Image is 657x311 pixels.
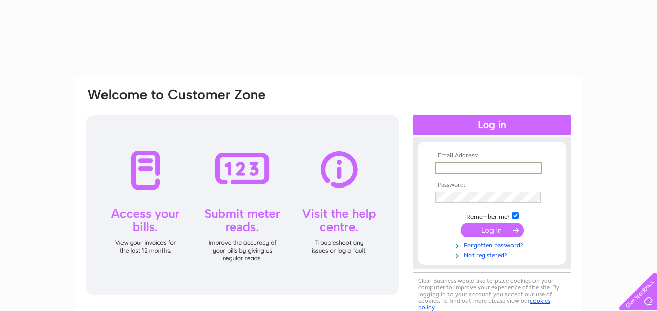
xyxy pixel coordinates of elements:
[433,182,551,189] th: Password:
[461,223,524,237] input: Submit
[433,152,551,159] th: Email Address:
[435,250,551,259] a: Not registered?
[433,211,551,221] td: Remember me?
[435,240,551,250] a: Forgotten password?
[418,297,550,311] a: cookies policy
